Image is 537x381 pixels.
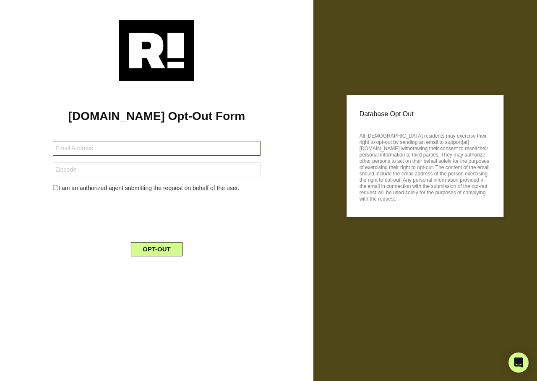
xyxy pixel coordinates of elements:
p: All [DEMOGRAPHIC_DATA] residents may exercise their right to opt-out by sending an email to suppo... [360,130,491,202]
input: Zipcode [53,162,260,177]
h1: [DOMAIN_NAME] Opt-Out Form [13,109,301,123]
iframe: reCAPTCHA [93,199,220,232]
div: Open Intercom Messenger [508,352,529,373]
div: I am an authorized agent submitting the request on behalf of the user. [47,184,266,193]
img: Retention.com [119,20,194,81]
input: Email Address [53,141,260,156]
button: OPT-OUT [131,242,182,256]
p: Database Opt Out [360,108,491,120]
